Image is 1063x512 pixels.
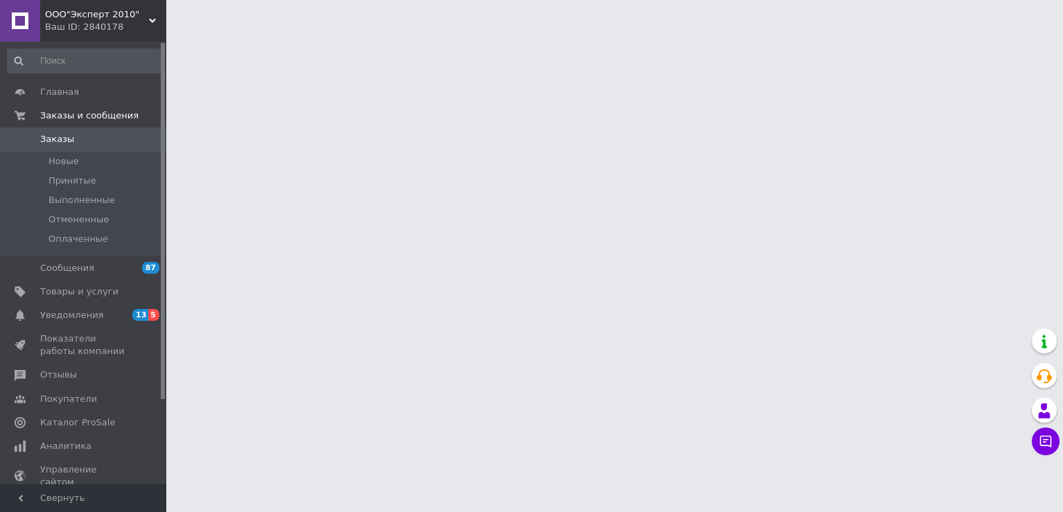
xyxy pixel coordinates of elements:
span: Принятые [49,175,96,187]
span: 5 [148,309,159,321]
span: Управление сайтом [40,464,128,488]
span: Каталог ProSale [40,416,115,429]
div: Ваш ID: 2840178 [45,21,166,33]
span: Выполненные [49,194,115,206]
span: Оплаченные [49,233,108,245]
span: Аналитика [40,440,91,452]
span: Новые [49,155,79,168]
span: Отзывы [40,369,77,381]
span: Заказы и сообщения [40,109,139,122]
span: Уведомления [40,309,103,321]
span: Товары и услуги [40,285,118,298]
span: 87 [142,262,159,274]
button: Чат с покупателем [1032,427,1060,455]
span: ООО"Эксперт 2010" [45,8,149,21]
span: Отмененные [49,213,109,226]
span: 13 [132,309,148,321]
span: Заказы [40,133,74,145]
span: Показатели работы компании [40,333,128,357]
span: Главная [40,86,79,98]
input: Поиск [7,48,164,73]
span: Сообщения [40,262,94,274]
span: Покупатели [40,393,97,405]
